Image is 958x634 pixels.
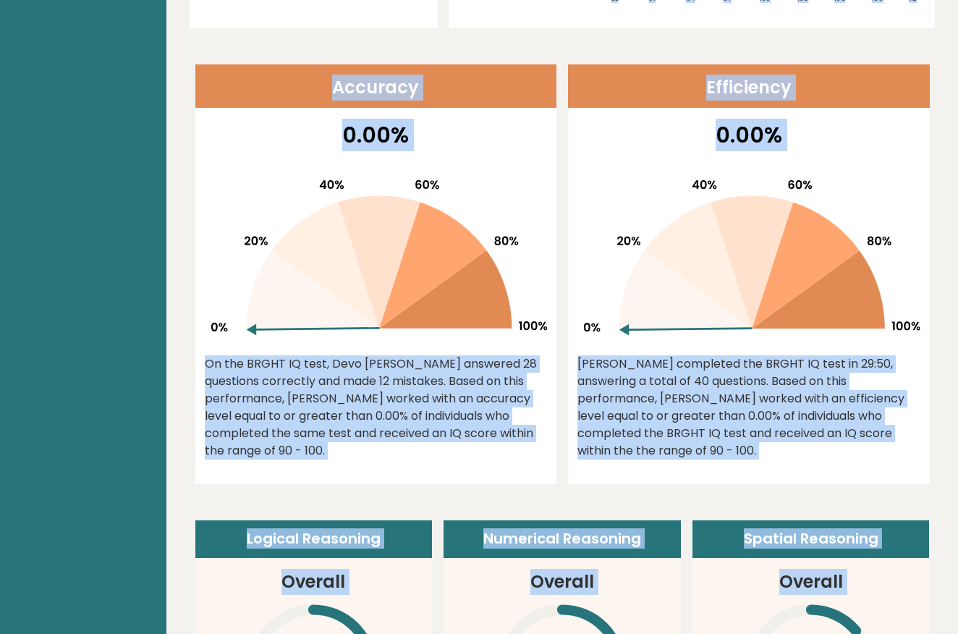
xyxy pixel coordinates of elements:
div: On the BRGHT IQ test, Devo [PERSON_NAME] answered 28 questions correctly and made 12 mistakes. Ba... [205,355,548,460]
header: Spatial Reasoning [692,520,930,558]
header: Numerical Reasoning [444,520,681,558]
header: Accuracy [195,64,557,108]
h3: Overall [281,569,345,595]
p: 0.00% [577,119,920,151]
div: [PERSON_NAME] completed the BRGHT IQ test in 29:50, answering a total of 40 questions. Based on t... [577,355,920,460]
h3: Overall [779,569,843,595]
h3: Overall [530,569,594,595]
p: 0.00% [205,119,548,151]
header: Efficiency [568,64,930,108]
header: Logical Reasoning [195,520,433,558]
